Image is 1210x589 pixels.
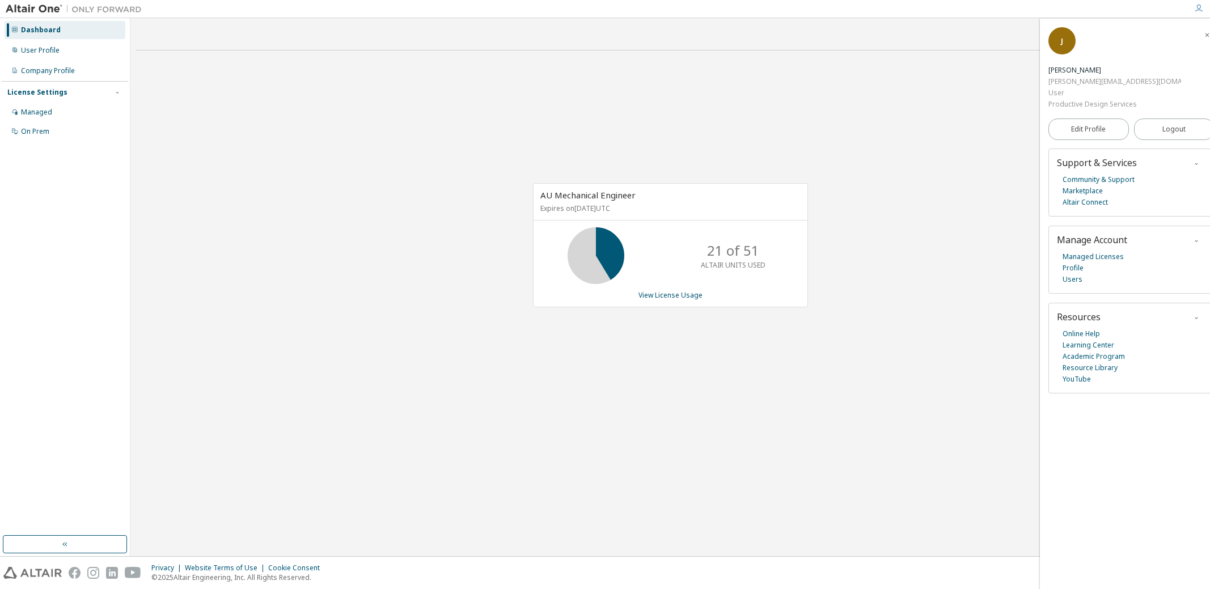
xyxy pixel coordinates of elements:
[707,241,759,260] p: 21 of 51
[540,189,636,201] span: AU Mechanical Engineer
[151,573,327,582] p: © 2025 Altair Engineering, Inc. All Rights Reserved.
[125,567,141,579] img: youtube.svg
[1063,374,1091,385] a: YouTube
[106,567,118,579] img: linkedin.svg
[1048,65,1181,76] div: Jon McManus
[1063,351,1125,362] a: Academic Program
[540,204,798,213] p: Expires on [DATE] UTC
[6,3,147,15] img: Altair One
[1063,274,1082,285] a: Users
[638,290,703,300] a: View License Usage
[21,127,49,136] div: On Prem
[3,567,62,579] img: altair_logo.svg
[1063,174,1135,185] a: Community & Support
[1048,87,1181,99] div: User
[21,66,75,75] div: Company Profile
[87,567,99,579] img: instagram.svg
[69,567,81,579] img: facebook.svg
[1063,262,1084,274] a: Profile
[1048,99,1181,110] div: Productive Design Services
[1061,36,1063,46] span: J
[151,563,185,573] div: Privacy
[185,563,268,573] div: Website Terms of Use
[1063,185,1103,197] a: Marketplace
[268,563,327,573] div: Cookie Consent
[1063,328,1100,340] a: Online Help
[1162,124,1186,135] span: Logout
[21,108,52,117] div: Managed
[1057,234,1127,246] span: Manage Account
[1048,118,1129,140] a: Edit Profile
[1063,251,1124,262] a: Managed Licenses
[1063,197,1108,208] a: Altair Connect
[1057,311,1101,323] span: Resources
[701,260,765,270] p: ALTAIR UNITS USED
[1063,362,1118,374] a: Resource Library
[21,26,61,35] div: Dashboard
[1071,125,1106,134] span: Edit Profile
[1048,76,1181,87] div: [PERSON_NAME][EMAIL_ADDRESS][DOMAIN_NAME]
[1063,340,1114,351] a: Learning Center
[1057,156,1137,169] span: Support & Services
[7,88,67,97] div: License Settings
[21,46,60,55] div: User Profile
